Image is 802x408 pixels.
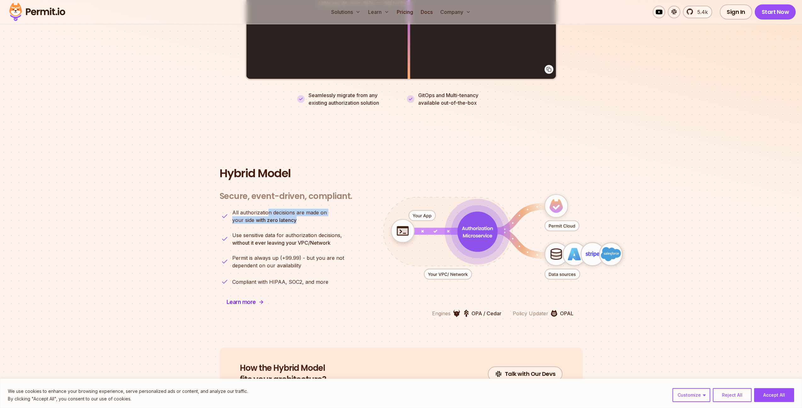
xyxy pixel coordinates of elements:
[8,388,248,395] p: We use cookies to enhance your browsing experience, serve personalized ads or content, and analyz...
[488,366,563,382] a: Talk with Our Devs
[329,6,363,18] button: Solutions
[394,6,416,18] a: Pricing
[232,209,327,216] span: All authorization decisions are made on
[366,6,392,18] button: Learn
[418,6,435,18] a: Docs
[755,4,796,20] a: Start Now
[471,310,501,317] p: OPA / Cedar
[560,310,574,317] p: OPAL
[220,294,271,310] a: Learn more
[232,240,331,246] strong: without it ever leaving your VPC/Network
[256,217,297,223] strong: with zero latency
[240,363,326,385] h2: fits your architecture?
[694,8,708,16] span: 5.4k
[232,254,344,262] span: Permit is always up (+99.99) - but you are not
[754,388,794,402] button: Accept All
[232,254,344,269] p: dependent on our availability
[232,278,328,286] p: Compliant with HIPAA, SOC2, and more
[683,6,712,18] a: 5.4k
[240,363,326,374] span: How the Hybrid Model
[6,1,68,23] img: Permit logo
[513,310,548,317] p: Policy Updater
[220,191,352,201] h3: Secure, event-driven, compliant.
[418,91,478,107] p: GitOps and Multi-tenancy available out-of-the-box
[432,310,451,317] p: Engines
[364,176,642,298] div: animation
[720,4,752,20] a: Sign In
[713,388,752,402] button: Reject All
[438,6,473,18] button: Company
[232,209,327,224] p: your side
[672,388,710,402] button: Customize
[220,167,583,180] h2: Hybrid Model
[227,298,256,306] span: Learn more
[309,91,395,107] p: Seamlessly migrate from any existing authorization solution
[232,231,342,239] span: Use sensitive data for authorization decisions,
[8,395,248,403] p: By clicking "Accept All", you consent to our use of cookies.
